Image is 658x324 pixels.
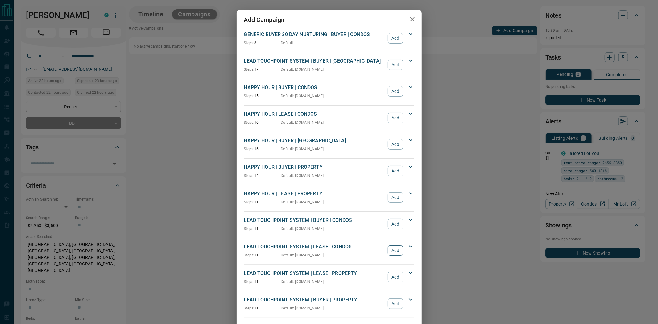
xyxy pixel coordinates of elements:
[244,200,255,204] span: Steps:
[388,139,403,150] button: Add
[244,164,385,171] p: HAPPY HOUR | BUYER | PROPERTY
[244,109,414,127] div: HAPPY HOUR | LEASE | CONDOSSteps:10Default: [DOMAIN_NAME]Add
[237,10,292,30] h2: Add Campaign
[244,94,255,98] span: Steps:
[244,30,414,47] div: GENERIC BUYER 30 DAY NURTURING | BUYER | CONDOSSteps:8DefaultAdd
[244,83,414,100] div: HAPPY HOUR | BUYER | CONDOSSteps:15Default: [DOMAIN_NAME]Add
[388,272,403,282] button: Add
[244,173,255,178] span: Steps:
[388,166,403,176] button: Add
[244,280,255,284] span: Steps:
[244,270,385,277] p: LEAD TOUCHPOINT SYSTEM | LEASE | PROPERTY
[388,60,403,70] button: Add
[244,295,414,312] div: LEAD TOUCHPOINT SYSTEM | BUYER | PROPERTYSteps:11Default: [DOMAIN_NAME]Add
[244,67,281,72] p: 17
[388,298,403,309] button: Add
[388,219,403,229] button: Add
[281,279,324,285] p: Default : [DOMAIN_NAME]
[244,215,414,233] div: LEAD TOUCHPOINT SYSTEM | BUYER | CONDOSSteps:11Default: [DOMAIN_NAME]Add
[244,162,414,180] div: HAPPY HOUR | BUYER | PROPERTYSteps:14Default: [DOMAIN_NAME]Add
[244,41,255,45] span: Steps:
[244,226,281,231] p: 11
[281,252,324,258] p: Default : [DOMAIN_NAME]
[281,173,324,178] p: Default : [DOMAIN_NAME]
[244,57,385,65] p: LEAD TOUCHPOINT SYSTEM | BUYER | [GEOGRAPHIC_DATA]
[244,296,385,304] p: LEAD TOUCHPOINT SYSTEM | BUYER | PROPERTY
[244,252,281,258] p: 11
[244,173,281,178] p: 14
[281,67,324,72] p: Default : [DOMAIN_NAME]
[244,147,255,151] span: Steps:
[244,110,385,118] p: HAPPY HOUR | LEASE | CONDOS
[388,113,403,123] button: Add
[244,31,385,38] p: GENERIC BUYER 30 DAY NURTURING | BUYER | CONDOS
[281,305,324,311] p: Default : [DOMAIN_NAME]
[244,84,385,91] p: HAPPY HOUR | BUYER | CONDOS
[244,243,385,251] p: LEAD TOUCHPOINT SYSTEM | LEASE | CONDOS
[244,279,281,285] p: 11
[244,120,255,125] span: Steps:
[281,40,293,46] p: Default
[244,268,414,286] div: LEAD TOUCHPOINT SYSTEM | LEASE | PROPERTYSteps:11Default: [DOMAIN_NAME]Add
[244,190,385,197] p: HAPPY HOUR | LEASE | PROPERTY
[244,137,385,144] p: HAPPY HOUR | BUYER | [GEOGRAPHIC_DATA]
[244,253,255,257] span: Steps:
[388,245,403,256] button: Add
[244,189,414,206] div: HAPPY HOUR | LEASE | PROPERTYSteps:11Default: [DOMAIN_NAME]Add
[244,146,281,152] p: 16
[244,305,281,311] p: 11
[244,67,255,72] span: Steps:
[281,226,324,231] p: Default : [DOMAIN_NAME]
[281,120,324,125] p: Default : [DOMAIN_NAME]
[244,199,281,205] p: 11
[244,40,281,46] p: 8
[388,86,403,97] button: Add
[281,93,324,99] p: Default : [DOMAIN_NAME]
[244,306,255,310] span: Steps:
[388,33,403,44] button: Add
[244,226,255,231] span: Steps:
[244,56,414,73] div: LEAD TOUCHPOINT SYSTEM | BUYER | [GEOGRAPHIC_DATA]Steps:17Default: [DOMAIN_NAME]Add
[244,93,281,99] p: 15
[244,217,385,224] p: LEAD TOUCHPOINT SYSTEM | BUYER | CONDOS
[244,242,414,259] div: LEAD TOUCHPOINT SYSTEM | LEASE | CONDOSSteps:11Default: [DOMAIN_NAME]Add
[388,192,403,203] button: Add
[244,120,281,125] p: 10
[244,136,414,153] div: HAPPY HOUR | BUYER | [GEOGRAPHIC_DATA]Steps:16Default: [DOMAIN_NAME]Add
[281,199,324,205] p: Default : [DOMAIN_NAME]
[281,146,324,152] p: Default : [DOMAIN_NAME]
